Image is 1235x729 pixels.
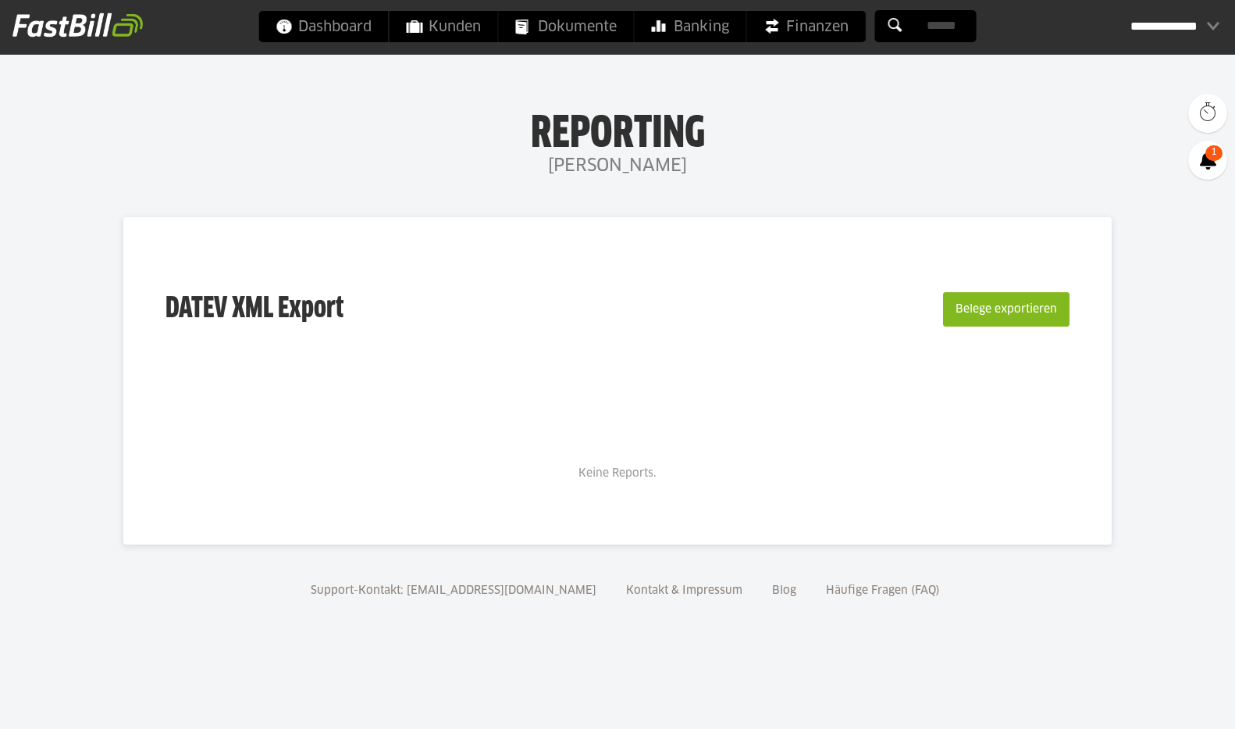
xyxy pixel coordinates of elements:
button: Belege exportieren [943,292,1070,327]
h1: Reporting [156,110,1079,151]
span: Keine Reports. [578,468,657,479]
h3: DATEV XML Export [165,259,343,359]
a: 1 [1188,141,1227,180]
span: Banking [652,11,729,42]
span: Finanzen [764,11,849,42]
span: Kunden [407,11,481,42]
a: Kontakt & Impressum [621,585,748,596]
span: Dashboard [276,11,372,42]
span: Dokumente [516,11,617,42]
a: Support-Kontakt: [EMAIL_ADDRESS][DOMAIN_NAME] [305,585,602,596]
a: Dokumente [499,11,634,42]
span: 1 [1205,145,1223,161]
a: Finanzen [747,11,866,42]
a: Banking [635,11,746,42]
img: fastbill_logo_white.png [12,13,143,38]
a: Kunden [390,11,498,42]
a: Häufige Fragen (FAQ) [820,585,945,596]
iframe: Öffnet ein Widget, in dem Sie weitere Informationen finden [1113,682,1219,721]
a: Dashboard [259,11,389,42]
a: Blog [767,585,802,596]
